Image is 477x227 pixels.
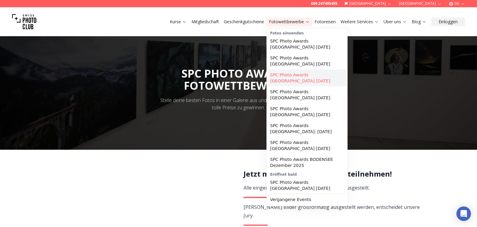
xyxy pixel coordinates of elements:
[268,36,346,53] a: SPC Photo Awards [GEOGRAPHIC_DATA] [DATE]
[191,19,219,25] a: Mitgliedschaft
[311,1,337,6] a: 069 247495455
[268,103,346,120] a: SPC Photo Awards [GEOGRAPHIC_DATA] [DATE]
[268,30,346,36] div: Fotos einsenden
[338,18,381,26] button: Weitere Services
[189,18,221,26] button: Mitgliedschaft
[268,194,346,205] a: Vergangene Events
[170,19,187,25] a: Kurse
[381,18,409,26] button: Über uns
[181,66,296,92] span: SPC PHOTO AWARDS:
[221,18,266,26] button: Geschenkgutscheine
[268,137,346,154] a: SPC Photo Awards [GEOGRAPHIC_DATA] [DATE]
[268,69,346,86] a: SPC Photo Awards [GEOGRAPHIC_DATA] [DATE]
[456,206,471,221] div: Open Intercom Messenger
[409,18,429,26] button: Blog
[243,204,420,219] span: [PERSON_NAME] Bilder großformatig ausgestellt werden, entscheidet unsere Jury.
[341,19,379,25] a: Weitere Services
[431,18,465,26] button: Einloggen
[266,18,312,26] button: Fotowettbewerbe
[224,19,264,25] a: Geschenkgutscheine
[315,19,336,25] a: Fotoreisen
[269,19,310,25] a: Fotowettbewerbe
[268,120,346,137] a: SPC Photo Awards [GEOGRAPHIC_DATA]: [DATE]
[268,53,346,69] a: SPC Photo Awards [GEOGRAPHIC_DATA] [DATE]
[268,177,346,194] a: SPC Photo Awards [GEOGRAPHIC_DATA] [DATE]
[412,19,426,25] a: Blog
[268,154,346,171] a: SPC Photo Awards BODENSEE Dezember 2025
[243,169,420,179] h2: Jetzt mitmachen - jeder darf teilnehmen!
[312,18,338,26] button: Fotoreisen
[268,86,346,103] a: SPC Photo Awards [GEOGRAPHIC_DATA] [DATE]
[167,18,189,26] button: Kurse
[384,19,407,25] a: Über uns
[156,97,321,111] div: Stelle deine besten Fotos in einer Galerie aus und erhalte die Möglichkeit, tolle Preise zu gewin...
[12,10,36,34] img: Swiss photo club
[243,184,370,191] span: Alle eingereichten Fotos werden gedruckt & ausgestellt.
[268,171,346,177] div: Eröffnet bald
[181,80,296,92] div: FOTOWETTBEWERBE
